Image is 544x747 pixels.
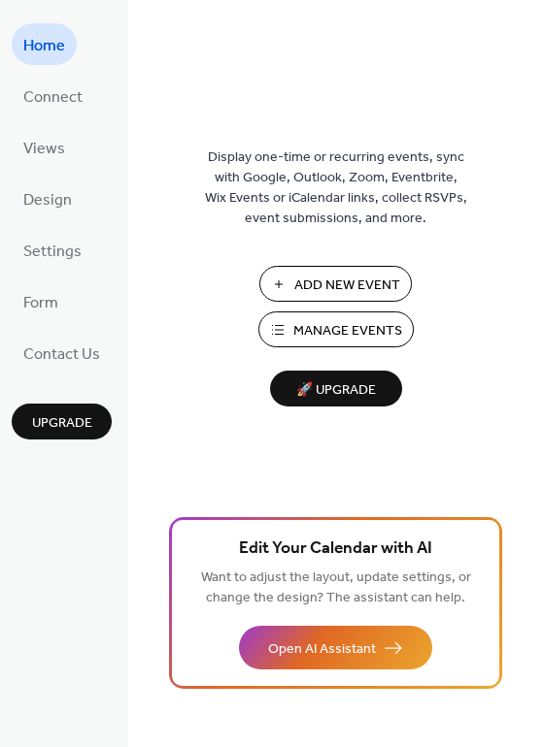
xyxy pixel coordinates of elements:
[12,404,112,439] button: Upgrade
[239,536,432,563] span: Edit Your Calendar with AI
[201,565,471,611] span: Want to adjust the layout, update settings, or change the design? The assistant can help.
[23,288,58,318] span: Form
[12,178,84,219] a: Design
[205,147,467,229] span: Display one-time or recurring events, sync with Google, Outlook, Zoom, Eventbrite, Wix Events or ...
[282,377,391,404] span: 🚀 Upgrade
[23,31,65,61] span: Home
[23,134,65,164] span: Views
[12,280,70,322] a: Form
[258,311,414,347] button: Manage Events
[259,266,412,302] button: Add New Event
[294,276,400,296] span: Add New Event
[12,229,93,271] a: Settings
[268,639,376,660] span: Open AI Assistant
[23,237,82,267] span: Settings
[12,75,94,116] a: Connect
[239,626,432,669] button: Open AI Assistant
[23,340,100,370] span: Contact Us
[270,371,402,406] button: 🚀 Upgrade
[12,332,112,373] a: Contact Us
[23,82,83,113] span: Connect
[293,321,402,341] span: Manage Events
[12,23,77,65] a: Home
[32,413,92,434] span: Upgrade
[23,185,72,215] span: Design
[12,126,77,168] a: Views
